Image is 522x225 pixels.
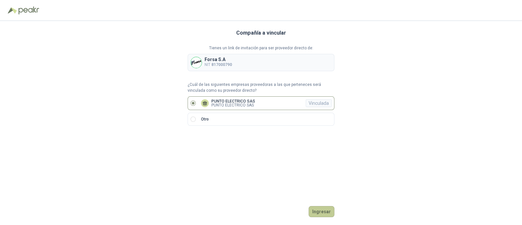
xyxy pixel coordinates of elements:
[18,7,39,14] img: Peakr
[8,7,17,14] img: Logo
[205,62,232,68] p: NIT
[205,57,232,62] p: Forsa S.A
[236,29,286,37] h3: Compañía a vincular
[211,103,255,107] p: PUNTO ELECTRICO SAS
[309,206,334,217] button: Ingresar
[211,62,232,67] b: 817000790
[211,99,255,103] p: PUNTO ELECTRICO SAS
[306,99,332,107] div: Vinculada
[188,82,334,94] p: ¿Cuál de las siguientes empresas proveedoras a las que perteneces será vinculada como su proveedo...
[191,57,202,68] img: Company Logo
[201,116,209,122] p: Otro
[188,45,334,51] p: Tienes un link de invitación para ser proveedor directo de:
